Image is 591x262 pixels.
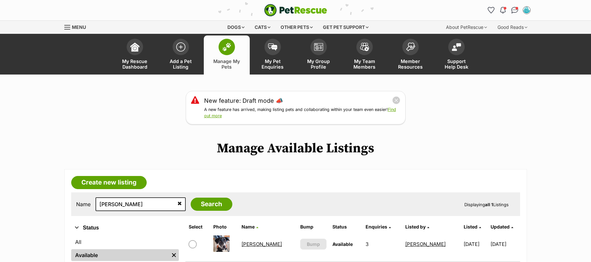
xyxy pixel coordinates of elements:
span: translation missing: en.admin.listings.index.attributes.enquiries [366,224,387,229]
td: [DATE] [461,233,490,255]
span: Bump [307,241,320,248]
a: [PERSON_NAME] [242,241,282,247]
div: Good Reads [493,21,532,34]
ul: Account quick links [486,5,532,15]
img: group-profile-icon-3fa3cf56718a62981997c0bc7e787c4b2cf8bcc04b72c1350f741eb67cf2f40e.svg [314,43,323,51]
img: pet-enquiries-icon-7e3ad2cf08bfb03b45e93fb7055b45f3efa6380592205ae92323e6603595dc1f.svg [268,43,277,51]
a: Create new listing [71,176,147,189]
label: Name [76,201,91,207]
a: Member Resources [388,35,433,75]
a: My Group Profile [296,35,342,75]
a: Name [242,224,258,229]
img: help-desk-icon-fdf02630f3aa405de69fd3d07c3f3aa587a6932b1a1747fa1d2bba05be0121f9.svg [452,43,461,51]
div: Get pet support [318,21,373,34]
img: add-pet-listing-icon-0afa8454b4691262ce3f59096e99ab1cd57d4a30225e0717b998d2c9b9846f56.svg [176,42,185,52]
a: Remove filter [169,249,179,261]
a: Add a Pet Listing [158,35,204,75]
a: [PERSON_NAME] [405,241,446,247]
span: My Rescue Dashboard [120,58,150,70]
a: Enquiries [366,224,391,229]
a: Menu [64,21,91,33]
a: New feature: Draft mode 📣 [204,96,283,105]
span: My Pet Enquiries [258,58,287,70]
span: Member Resources [396,58,425,70]
span: Displaying Listings [464,202,509,207]
div: Dogs [223,21,249,34]
p: A new feature has arrived, making listing pets and collaborating within your team even easier! [204,107,400,119]
a: Manage My Pets [204,35,250,75]
a: Favourites [486,5,496,15]
span: Manage My Pets [212,58,242,70]
img: notifications-46538b983faf8c2785f20acdc204bb7945ddae34d4c08c2a6579f10ce5e182be.svg [500,7,505,13]
th: Status [330,222,362,232]
img: chat-41dd97257d64d25036548639549fe6c8038ab92f7586957e7f3b1b290dea8141.svg [511,7,518,13]
span: Updated [491,224,510,229]
img: manage-my-pets-icon-02211641906a0b7f246fdf0571729dbe1e7629f14944591b6c1af311fb30b64b.svg [222,43,231,51]
button: My account [521,5,532,15]
a: My Pet Enquiries [250,35,296,75]
a: Available [71,249,169,261]
a: My Rescue Dashboard [112,35,158,75]
th: Bump [298,222,329,232]
div: Cats [250,21,275,34]
div: About PetRescue [441,21,492,34]
input: Search [191,198,232,211]
a: Find out more [204,107,396,118]
img: dashboard-icon-eb2f2d2d3e046f16d808141f083e7271f6b2e854fb5c12c21221c1fb7104beca.svg [130,42,139,52]
img: logo-e224e6f780fb5917bec1dbf3a21bbac754714ae5b6737aabdf751b685950b380.svg [264,4,327,16]
span: Menu [72,24,86,30]
span: My Team Members [350,58,379,70]
img: member-resources-icon-8e73f808a243e03378d46382f2149f9095a855e16c252ad45f914b54edf8863c.svg [406,42,415,51]
td: [DATE] [491,233,519,255]
a: Conversations [510,5,520,15]
img: team-members-icon-5396bd8760b3fe7c0b43da4ab00e1e3bb1a5d9ba89233759b79545d2d3fc5d0d.svg [360,43,369,51]
button: Status [71,224,179,232]
a: All [71,236,179,248]
span: Support Help Desk [442,58,471,70]
button: Notifications [498,5,508,15]
a: Listed by [405,224,429,229]
span: Available [332,241,353,247]
span: Name [242,224,255,229]
td: 3 [363,233,402,255]
a: Support Help Desk [433,35,479,75]
th: Select [186,222,210,232]
strong: all 1 [485,202,493,207]
span: My Group Profile [304,58,333,70]
a: Listed [464,224,481,229]
button: Bump [300,239,327,250]
a: My Team Members [342,35,388,75]
button: close [392,96,400,104]
span: Listed [464,224,477,229]
a: Updated [491,224,513,229]
img: Kathleen Keefe profile pic [523,7,530,13]
a: PetRescue [264,4,327,16]
div: Other pets [276,21,317,34]
span: Add a Pet Listing [166,58,196,70]
span: Listed by [405,224,426,229]
th: Photo [211,222,238,232]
